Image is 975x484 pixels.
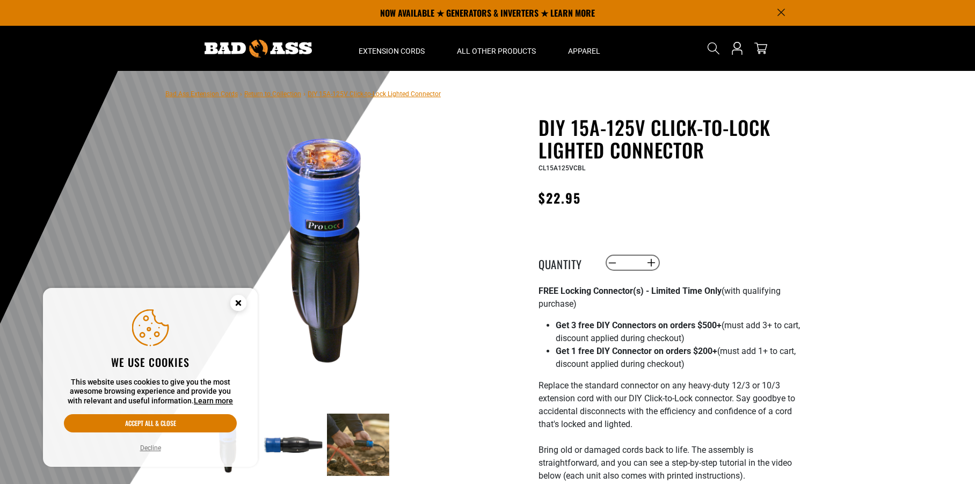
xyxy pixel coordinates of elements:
img: Bad Ass Extension Cords [205,40,312,57]
a: Bad Ass Extension Cords [165,90,238,98]
span: DIY 15A-125V Click-to-Lock Lighted Connector [308,90,441,98]
span: (with qualifying purchase) [539,286,781,309]
summary: All Other Products [441,26,552,71]
span: (must add 3+ to cart, discount applied during checkout) [556,320,800,343]
a: Return to Collection [244,90,301,98]
span: Apparel [568,46,600,56]
a: Learn more [194,396,233,405]
p: This website uses cookies to give you the most awesome browsing experience and provide you with r... [64,378,237,406]
summary: Extension Cords [343,26,441,71]
strong: Get 3 free DIY Connectors on orders $500+ [556,320,722,330]
span: › [303,90,305,98]
button: Decline [137,443,164,453]
label: Quantity [539,256,592,270]
strong: Get 1 free DIY Connector on orders $200+ [556,346,717,356]
summary: Apparel [552,26,616,71]
span: CL15A125VCBL [539,164,585,172]
span: (must add 1+ to cart, discount applied during checkout) [556,346,796,369]
h2: We use cookies [64,355,237,369]
span: › [240,90,242,98]
span: Extension Cords [359,46,425,56]
strong: FREE Locking Connector(s) - Limited Time Only [539,286,722,296]
span: All Other Products [457,46,536,56]
button: Accept all & close [64,414,237,432]
aside: Cookie Consent [43,288,258,467]
h1: DIY 15A-125V Click-to-Lock Lighted Connector [539,116,802,161]
summary: Search [705,40,722,57]
span: $22.95 [539,188,581,207]
nav: breadcrumbs [165,87,441,100]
